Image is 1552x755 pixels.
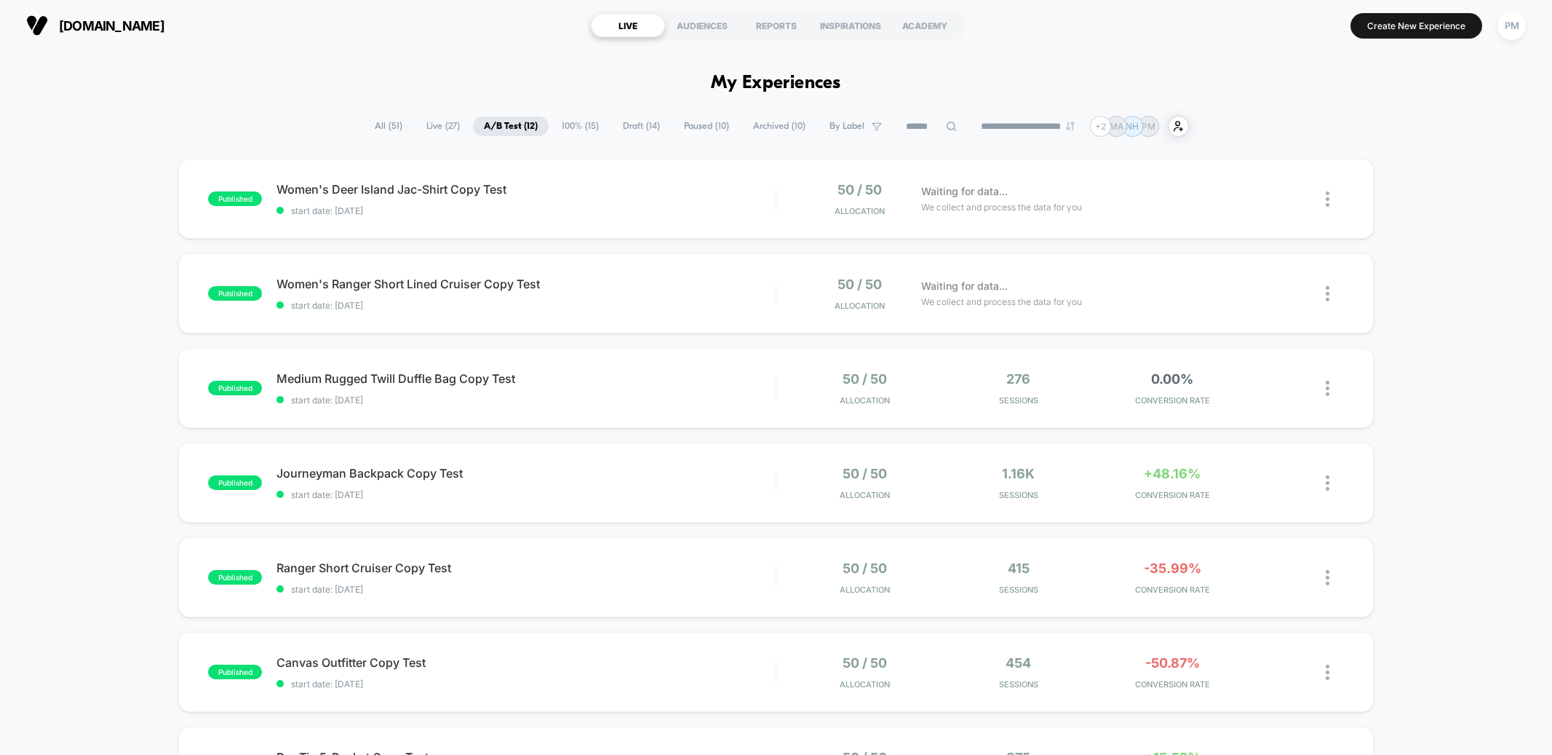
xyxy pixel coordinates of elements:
[888,14,962,37] div: ACADEMY
[921,200,1082,214] span: We collect and process the data for you
[208,381,262,395] span: published
[1099,679,1246,689] span: CONVERSION RATE
[742,116,816,136] span: Archived ( 10 )
[843,466,887,481] span: 50 / 50
[1110,121,1123,132] p: MA
[921,183,1008,199] span: Waiting for data...
[1326,381,1329,396] img: close
[59,18,164,33] span: [DOMAIN_NAME]
[835,206,885,216] span: Allocation
[945,395,1092,406] span: Sessions
[612,116,671,136] span: Draft ( 14 )
[843,655,887,671] span: 50 / 50
[1099,585,1246,595] span: CONVERSION RATE
[276,182,775,197] span: Women's Deer Island Jac-Shirt Copy Test
[1326,191,1329,207] img: close
[840,395,890,406] span: Allocation
[1493,11,1530,41] button: PM
[276,277,775,291] span: Women's Ranger Short Lined Cruiser Copy Test
[1099,490,1246,500] span: CONVERSION RATE
[473,116,549,136] span: A/B Test ( 12 )
[1151,371,1193,387] span: 0.00%
[837,277,882,292] span: 50 / 50
[1326,286,1329,301] img: close
[1144,561,1201,576] span: -35.99%
[1142,121,1155,132] p: PM
[739,14,813,37] div: REPORTS
[813,14,888,37] div: INSPIRATIONS
[837,182,882,197] span: 50 / 50
[665,14,739,37] div: AUDIENCES
[415,116,471,136] span: Live ( 27 )
[208,475,262,490] span: published
[26,15,48,36] img: Visually logo
[1099,395,1246,406] span: CONVERSION RATE
[1008,561,1030,576] span: 415
[945,585,1092,595] span: Sessions
[843,561,887,576] span: 50 / 50
[276,655,775,670] span: Canvas Outfitter Copy Test
[1144,466,1201,481] span: +48.16%
[364,116,413,136] span: All ( 51 )
[1002,466,1035,481] span: 1.16k
[276,584,775,595] span: start date: [DATE]
[843,371,887,387] span: 50 / 50
[208,665,262,679] span: published
[208,570,262,585] span: published
[276,466,775,481] span: Journeyman Backpack Copy Test
[1066,122,1075,130] img: end
[276,205,775,216] span: start date: [DATE]
[276,679,775,689] span: start date: [DATE]
[921,295,1082,309] span: We collect and process the data for you
[945,679,1092,689] span: Sessions
[1326,665,1329,680] img: close
[276,561,775,575] span: Ranger Short Cruiser Copy Test
[1006,655,1031,671] span: 454
[1145,655,1200,671] span: -50.87%
[1126,121,1139,132] p: NH
[1326,475,1329,491] img: close
[276,371,775,386] span: Medium Rugged Twill Duffle Bag Copy Test
[921,278,1008,294] span: Waiting for data...
[945,490,1092,500] span: Sessions
[711,73,841,94] h1: My Experiences
[591,14,665,37] div: LIVE
[1350,13,1482,39] button: Create New Experience
[276,489,775,500] span: start date: [DATE]
[551,116,610,136] span: 100% ( 15 )
[208,191,262,206] span: published
[1006,371,1030,387] span: 276
[1497,12,1526,40] div: PM
[835,301,885,311] span: Allocation
[840,679,890,689] span: Allocation
[22,14,169,37] button: [DOMAIN_NAME]
[1090,116,1111,137] div: + 2
[1326,570,1329,585] img: close
[208,286,262,301] span: published
[829,121,864,132] span: By Label
[673,116,740,136] span: Paused ( 10 )
[840,490,890,500] span: Allocation
[276,300,775,311] span: start date: [DATE]
[840,585,890,595] span: Allocation
[276,395,775,406] span: start date: [DATE]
